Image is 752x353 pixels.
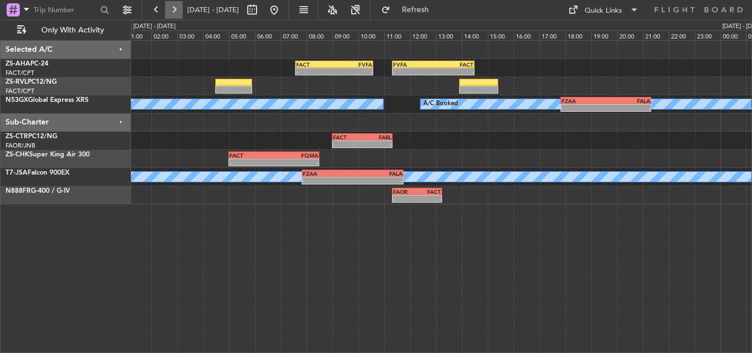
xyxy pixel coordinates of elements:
[296,68,334,75] div: -
[229,30,255,40] div: 05:00
[540,30,565,40] div: 17:00
[393,188,417,195] div: FAOR
[6,61,48,67] a: ZS-AHAPC-24
[393,6,439,14] span: Refresh
[334,61,372,68] div: FVFA
[591,30,617,40] div: 19:00
[6,133,28,140] span: ZS-CTR
[695,30,721,40] div: 23:00
[643,30,669,40] div: 21:00
[433,61,473,68] div: FACT
[6,61,30,67] span: ZS-AHA
[334,68,372,75] div: -
[230,159,274,166] div: -
[6,133,57,140] a: ZS-CTRPC12/NG
[6,188,70,194] a: N888FRG-400 / G-IV
[333,134,362,140] div: FACT
[151,30,177,40] div: 02:00
[358,30,384,40] div: 10:00
[362,141,391,148] div: -
[187,5,239,15] span: [DATE] - [DATE]
[606,105,650,111] div: -
[255,30,281,40] div: 06:00
[376,1,442,19] button: Refresh
[203,30,229,40] div: 04:00
[6,142,35,150] a: FAOR/JNB
[362,134,391,140] div: FABL
[6,97,28,104] span: N53GX
[488,30,514,40] div: 15:00
[12,21,119,39] button: Only With Activity
[333,30,358,40] div: 09:00
[6,151,29,158] span: ZS-CHK
[433,68,473,75] div: -
[6,151,90,158] a: ZS-CHKSuper King Air 300
[126,30,151,40] div: 01:00
[6,87,34,95] a: FACT/CPT
[303,177,352,184] div: -
[307,30,333,40] div: 08:00
[562,97,606,104] div: FZAA
[563,1,644,19] button: Quick Links
[6,170,69,176] a: T7-JSAFalcon 900EX
[6,97,89,104] a: N53GXGlobal Express XRS
[274,159,318,166] div: -
[417,188,441,195] div: FACT
[230,152,274,159] div: FACT
[352,170,402,177] div: FALA
[410,30,436,40] div: 12:00
[669,30,695,40] div: 22:00
[29,26,116,34] span: Only With Activity
[6,79,28,85] span: ZS-RVL
[133,22,176,31] div: [DATE] - [DATE]
[514,30,540,40] div: 16:00
[281,30,307,40] div: 07:00
[565,30,591,40] div: 18:00
[462,30,488,40] div: 14:00
[585,6,622,17] div: Quick Links
[296,61,334,68] div: FACT
[617,30,643,40] div: 20:00
[384,30,410,40] div: 11:00
[721,30,746,40] div: 00:00
[6,79,57,85] a: ZS-RVLPC12/NG
[393,61,433,68] div: FVFA
[6,170,28,176] span: T7-JSA
[393,195,417,202] div: -
[606,97,650,104] div: FALA
[6,188,31,194] span: N888FR
[393,68,433,75] div: -
[562,105,606,111] div: -
[417,195,441,202] div: -
[423,96,458,112] div: A/C Booked
[6,69,34,77] a: FACT/CPT
[303,170,352,177] div: FZAA
[34,2,97,18] input: Trip Number
[436,30,462,40] div: 13:00
[177,30,203,40] div: 03:00
[352,177,402,184] div: -
[333,141,362,148] div: -
[274,152,318,159] div: FQMA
